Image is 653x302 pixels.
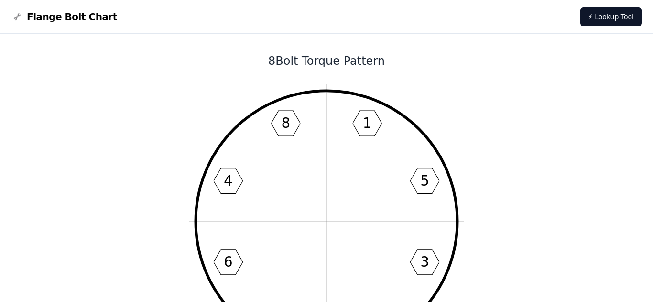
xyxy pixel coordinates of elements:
text: 6 [224,254,233,270]
text: 3 [420,254,429,270]
img: Flange Bolt Chart Logo [11,11,23,22]
a: Flange Bolt Chart LogoFlange Bolt Chart [11,10,117,23]
text: 1 [363,115,372,131]
h1: 8 Bolt Torque Pattern [70,53,583,69]
a: ⚡ Lookup Tool [580,7,642,26]
text: 8 [281,115,290,131]
text: 4 [224,173,233,189]
text: 5 [420,173,429,189]
span: Flange Bolt Chart [27,10,117,23]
